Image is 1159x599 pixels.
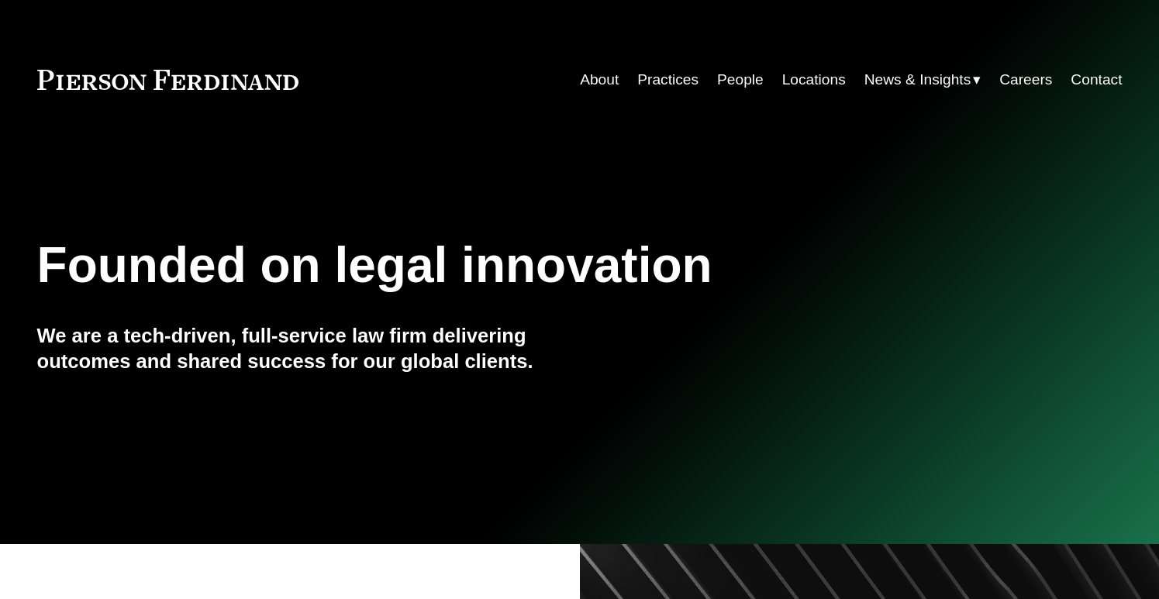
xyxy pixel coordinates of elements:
[580,65,619,95] a: About
[1071,65,1122,95] a: Contact
[999,65,1052,95] a: Careers
[864,67,971,94] span: News & Insights
[37,323,580,374] h4: We are a tech-driven, full-service law firm delivering outcomes and shared success for our global...
[637,65,699,95] a: Practices
[37,237,942,294] h1: Founded on legal innovation
[864,65,981,95] a: folder dropdown
[782,65,846,95] a: Locations
[717,65,764,95] a: People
